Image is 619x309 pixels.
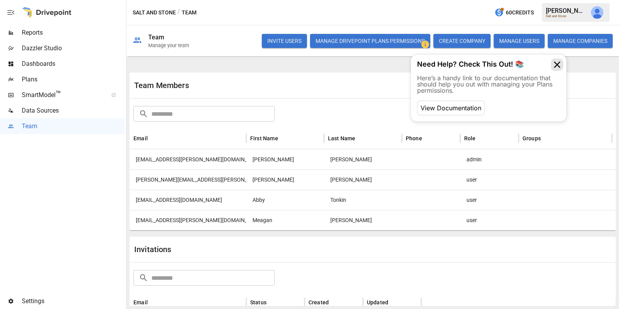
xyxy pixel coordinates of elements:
span: Reports [22,28,125,37]
span: ™ [56,89,61,99]
span: Data Sources [22,106,125,115]
div: Abby [246,190,324,210]
div: Tonkin [324,190,402,210]
div: abby@saltandstone.com [130,190,246,210]
button: 60Credits [491,5,537,20]
div: Burton [324,149,402,170]
div: Groups [523,135,541,141]
img: Julie Wilton [591,6,603,19]
div: Rosson [324,210,402,230]
div: user [460,210,519,230]
div: Invitations [134,245,373,254]
div: Created [309,299,329,305]
div: Hess [324,170,402,190]
div: Manage your team [148,42,189,48]
button: Sort [149,133,160,144]
span: Plans [22,75,125,84]
button: MANAGE COMPANIES [548,34,613,48]
div: kelsey.burton@saltandstone.com [130,149,246,170]
button: Manage Drivepoint Plans Permissions [310,34,430,48]
div: Meagan [246,210,324,230]
div: Team Members [134,81,373,90]
div: [PERSON_NAME] [546,7,586,14]
div: Salt and Stone [546,14,586,18]
div: meagan.rosson@saltandstone.com [130,210,246,230]
button: Sort [279,133,290,144]
div: marc.hess@saltandstone.com [130,170,246,190]
button: Sort [423,133,434,144]
div: Email [133,135,148,141]
div: Phone [406,135,422,141]
button: Sort [149,297,160,308]
button: INVITE USERS [262,34,307,48]
button: Sort [389,297,400,308]
button: Sort [267,297,278,308]
button: MANAGE USERS [494,34,545,48]
button: Julie Wilton [586,2,608,23]
div: Role [464,135,476,141]
span: Team [22,122,125,131]
div: Status [250,299,267,305]
div: First Name [250,135,278,141]
span: Settings [22,297,125,306]
div: Email [133,299,148,305]
div: admin [460,149,519,170]
div: user [460,190,519,210]
div: user [460,170,519,190]
span: Dazzler Studio [22,44,125,53]
button: CREATE COMPANY [433,34,491,48]
span: Dashboards [22,59,125,69]
div: Marc [246,170,324,190]
div: Kelsey [246,149,324,170]
div: Team [148,34,165,41]
span: 60 Credits [506,8,534,18]
div: Last Name [328,135,356,141]
button: Sort [542,133,552,144]
button: Sort [356,133,367,144]
button: Sort [330,297,340,308]
button: Salt and Stone [133,8,176,18]
span: SmartModel [22,90,103,100]
button: Sort [477,133,487,144]
div: / [177,8,180,18]
div: Updated [367,299,388,305]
